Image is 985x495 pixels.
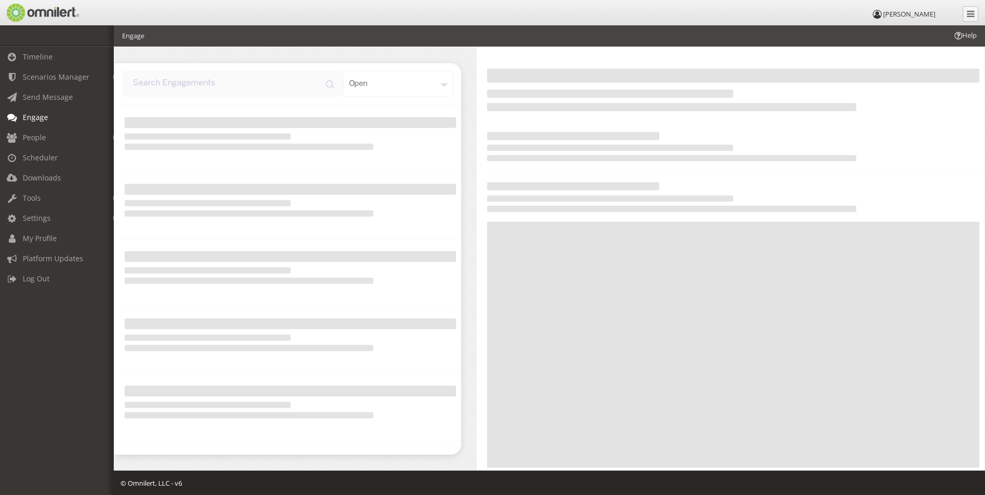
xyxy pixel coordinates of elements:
span: Platform Updates [23,253,83,263]
span: Settings [23,213,51,223]
li: Engage [122,31,144,41]
span: Log Out [23,274,50,283]
span: Engage [23,112,48,122]
span: Timeline [23,52,53,62]
input: input [122,71,343,97]
a: Collapse Menu [963,6,978,22]
span: People [23,132,46,142]
div: open [343,71,454,97]
img: Omnilert [5,4,79,22]
span: My Profile [23,233,57,243]
span: Help [953,31,977,40]
span: Send Message [23,92,73,102]
span: Downloads [23,173,61,183]
span: Tools [23,193,41,203]
span: Scheduler [23,153,58,162]
span: © Omnilert, LLC - v6 [120,478,182,488]
span: Scenarios Manager [23,72,89,82]
span: [PERSON_NAME] [883,9,935,19]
